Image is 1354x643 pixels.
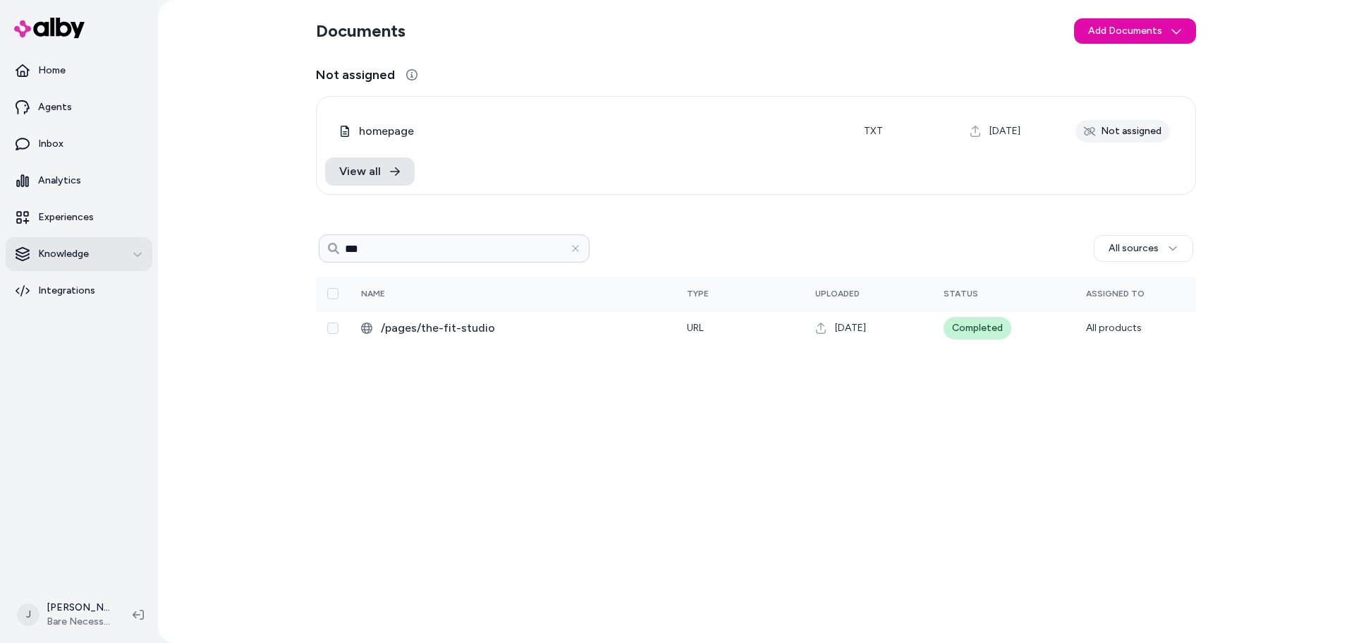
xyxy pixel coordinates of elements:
h2: Documents [316,20,405,42]
span: Not assigned [316,65,395,85]
p: [PERSON_NAME] [47,601,110,615]
div: Name [361,288,467,299]
span: Assigned To [1086,289,1145,299]
span: txt [864,125,883,137]
p: Integrations [38,284,95,298]
span: J [17,603,39,626]
span: /pages/the-fit-studio [381,320,664,337]
span: Type [687,289,709,299]
a: Home [6,54,152,88]
button: Select all [327,288,338,299]
p: Inbox [38,137,63,151]
span: [DATE] [989,124,1020,138]
a: Analytics [6,164,152,198]
div: Completed [944,317,1011,339]
span: All sources [1109,241,1159,256]
button: Select row [327,323,338,334]
span: Bare Necessities [47,615,110,629]
button: Add Documents [1074,18,1196,44]
a: Agents [6,90,152,124]
p: Analytics [38,174,81,188]
img: alby Logo [14,18,85,38]
a: View all [325,157,415,186]
p: Experiences [38,210,94,224]
div: homepage.txt [339,123,841,140]
button: All sources [1094,235,1193,262]
button: J[PERSON_NAME]Bare Necessities [8,592,121,637]
p: Agents [38,100,72,114]
span: View all [339,163,381,180]
span: Uploaded [815,289,860,299]
a: Experiences [6,200,152,234]
a: Integrations [6,274,152,308]
button: Knowledge [6,237,152,271]
div: /pages/the-fit-studio.html [361,320,664,337]
span: URL [687,322,704,334]
div: Not assigned [1075,120,1170,143]
span: homepage [359,123,841,140]
span: Status [944,289,978,299]
p: Knowledge [38,247,89,261]
a: Inbox [6,127,152,161]
span: All products [1086,322,1142,334]
p: Home [38,64,66,78]
span: [DATE] [835,321,866,335]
